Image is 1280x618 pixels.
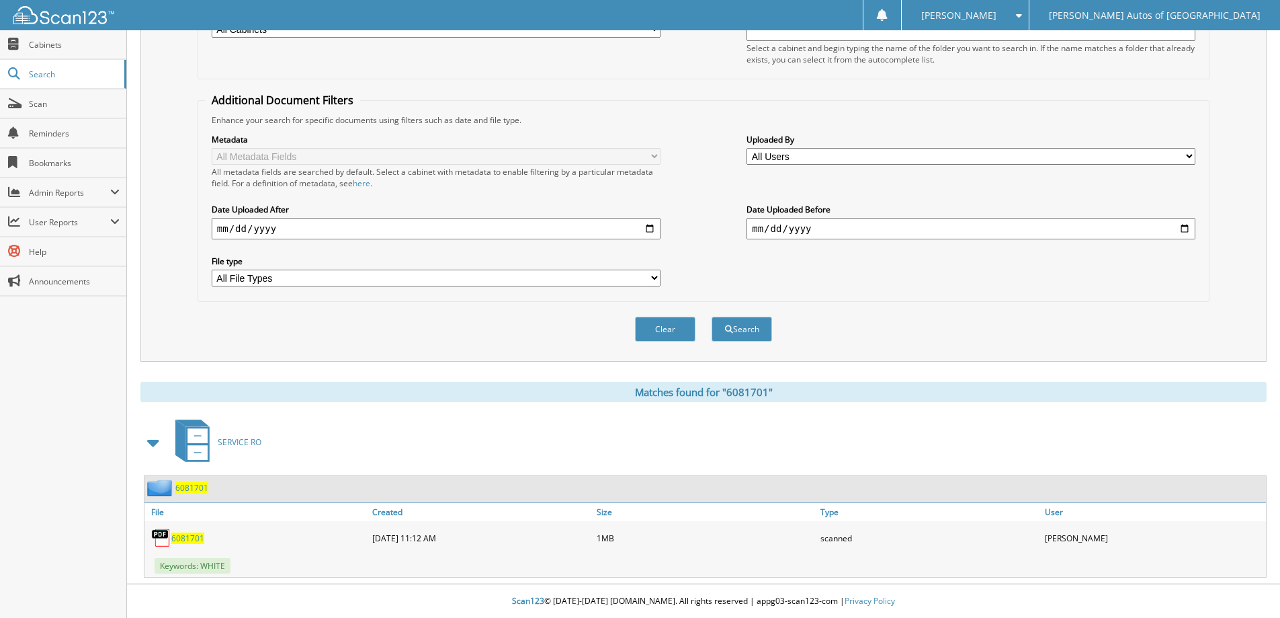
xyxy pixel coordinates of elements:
[212,256,660,267] label: File type
[212,166,660,189] div: All metadata fields are searched by default. Select a cabinet with metadata to enable filtering b...
[369,525,593,551] div: [DATE] 11:12 AM
[29,69,118,80] span: Search
[29,276,120,287] span: Announcements
[155,558,230,574] span: Keywords: WHITE
[29,217,110,228] span: User Reports
[140,382,1267,402] div: Matches found for "6081701"
[817,503,1041,521] a: Type
[1213,553,1280,618] iframe: Chat Widget
[13,6,114,24] img: scan123-logo-white.svg
[593,503,818,521] a: Size
[746,134,1195,145] label: Uploaded By
[29,39,120,50] span: Cabinets
[29,187,110,198] span: Admin Reports
[205,93,360,108] legend: Additional Document Filters
[512,595,544,607] span: Scan123
[921,11,996,20] span: [PERSON_NAME]
[712,317,772,342] button: Search
[29,246,120,258] span: Help
[29,128,120,139] span: Reminders
[127,585,1280,618] div: © [DATE]-[DATE] [DOMAIN_NAME]. All rights reserved | appg03-scan123-com |
[1049,11,1261,20] span: [PERSON_NAME] Autos of [GEOGRAPHIC_DATA]
[593,525,818,551] div: 1MB
[746,42,1195,65] div: Select a cabinet and begin typing the name of the folder you want to search in. If the name match...
[635,317,695,342] button: Clear
[147,479,175,496] img: folder2.png
[205,114,1202,126] div: Enhance your search for specific documents using filters such as date and file type.
[212,218,660,239] input: start
[144,503,369,521] a: File
[212,204,660,215] label: Date Uploaded After
[746,218,1195,239] input: end
[29,157,120,169] span: Bookmarks
[151,528,171,548] img: PDF.png
[353,178,370,189] a: here
[167,416,261,469] a: SERVICE RO
[212,134,660,145] label: Metadata
[845,595,895,607] a: Privacy Policy
[817,525,1041,551] div: scanned
[29,98,120,110] span: Scan
[746,204,1195,215] label: Date Uploaded Before
[218,436,261,448] span: SERVICE RO
[1041,525,1266,551] div: [PERSON_NAME]
[171,533,204,544] a: 6081701
[369,503,593,521] a: Created
[175,482,208,494] a: 6081701
[1041,503,1266,521] a: User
